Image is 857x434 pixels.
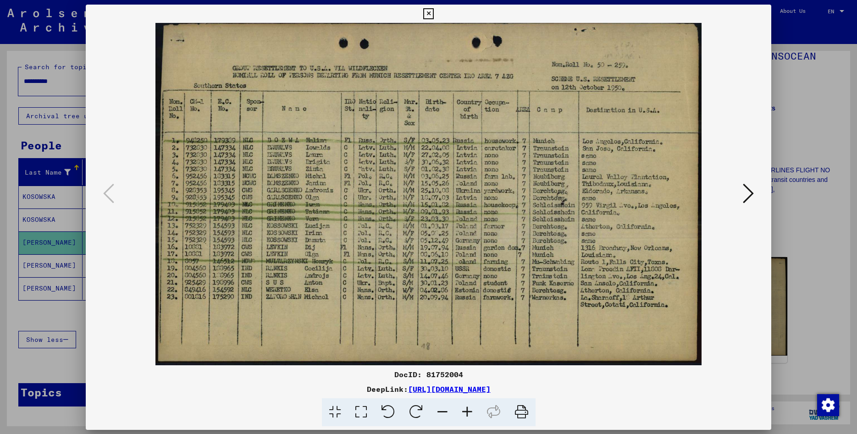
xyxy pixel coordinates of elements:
[86,384,771,395] div: DeepLink:
[117,23,740,365] img: 001.jpg
[408,385,491,394] a: [URL][DOMAIN_NAME]
[86,369,771,380] div: DocID: 81752004
[817,394,839,416] img: Change consent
